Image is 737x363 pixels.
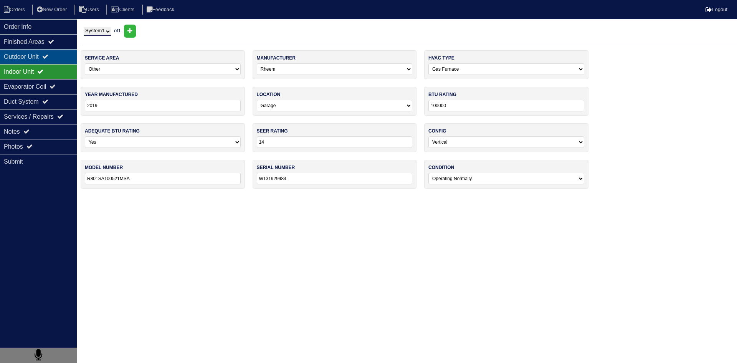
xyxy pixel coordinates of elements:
label: serial number [257,164,295,171]
label: location [257,91,281,98]
a: Logout [706,7,727,12]
label: adequate btu rating [85,128,140,134]
a: New Order [32,7,73,12]
label: model number [85,164,123,171]
li: Users [74,5,105,15]
label: service area [85,55,119,61]
li: Feedback [142,5,180,15]
a: Users [74,7,105,12]
label: year manufactured [85,91,138,98]
a: Clients [106,7,140,12]
label: hvac type [428,55,454,61]
label: manufacturer [257,55,296,61]
label: condition [428,164,454,171]
label: seer rating [257,128,288,134]
label: btu rating [428,91,456,98]
label: config [428,128,446,134]
div: of 1 [81,25,737,38]
li: Clients [106,5,140,15]
li: New Order [32,5,73,15]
